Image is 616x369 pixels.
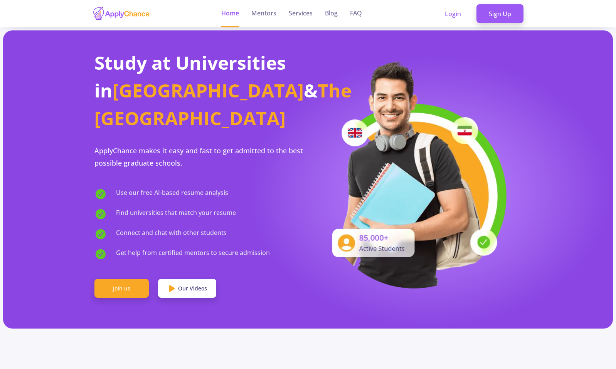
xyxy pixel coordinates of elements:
a: Our Videos [158,279,216,298]
span: Use our free AI-based resume analysis [116,188,228,200]
a: Login [433,4,473,23]
span: Connect and chat with other students [116,228,227,240]
span: Get help from certified mentors to secure admission [116,248,270,260]
span: [GEOGRAPHIC_DATA] [113,78,304,103]
a: Join us [94,279,149,298]
img: applychance logo [93,6,150,21]
span: ApplyChance makes it easy and fast to get admitted to the best possible graduate schools. [94,146,303,168]
span: Our Videos [178,284,207,292]
a: Sign Up [476,4,523,23]
span: & [304,78,318,103]
span: Find universities that match your resume [116,208,236,220]
img: applicant [320,59,509,288]
span: Study at Universities in [94,50,286,103]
